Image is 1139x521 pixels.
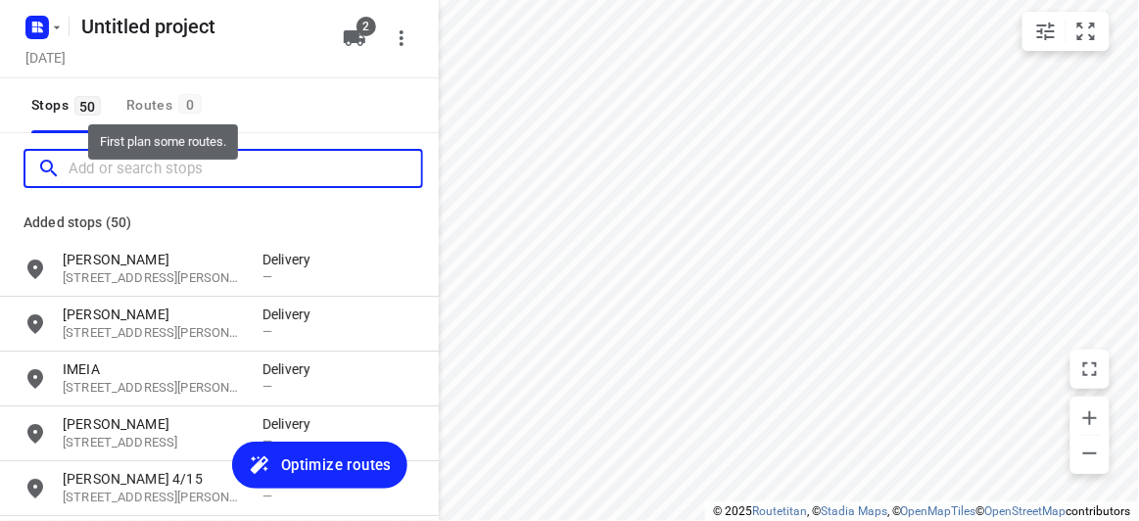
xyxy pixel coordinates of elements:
[63,305,243,324] p: [PERSON_NAME]
[1067,12,1106,51] button: Fit zoom
[18,46,73,69] h5: Project date
[985,504,1067,518] a: OpenStreetMap
[74,96,101,116] span: 50
[262,434,272,449] span: —
[31,93,107,118] span: Stops
[262,250,321,269] p: Delivery
[901,504,976,518] a: OpenMapTiles
[262,414,321,434] p: Delivery
[262,324,272,339] span: —
[821,504,887,518] a: Stadia Maps
[63,379,243,398] p: 64 Whites Lane, 3150, Glen Waverley, AU
[69,154,421,184] input: Add or search stops
[281,452,392,478] span: Optimize routes
[752,504,807,518] a: Routetitan
[262,305,321,324] p: Delivery
[73,11,327,42] h5: Rename
[1022,12,1110,51] div: small contained button group
[262,269,272,284] span: —
[335,19,374,58] button: 2
[63,414,243,434] p: [PERSON_NAME]
[63,324,243,343] p: 9 Gilbert Parade, 3124, Camberwell, AU
[262,379,272,394] span: —
[178,94,202,114] span: 0
[63,469,243,489] p: [PERSON_NAME] 4/15
[713,504,1131,518] li: © 2025 , © , © © contributors
[63,359,243,379] p: IMEIA
[356,17,376,36] span: 2
[262,359,321,379] p: Delivery
[63,269,243,288] p: [STREET_ADDRESS][PERSON_NAME]
[1026,12,1066,51] button: Map settings
[262,489,272,503] span: —
[63,250,243,269] p: [PERSON_NAME]
[24,211,415,234] p: Added stops (50)
[232,442,407,489] button: Optimize routes
[63,434,243,452] p: 8 Harlingford Court, 3150, Wheelers Hill, AU
[63,489,243,507] p: 15 Jamieson Avenue, 3178, Rowville, AU
[126,93,208,118] div: Routes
